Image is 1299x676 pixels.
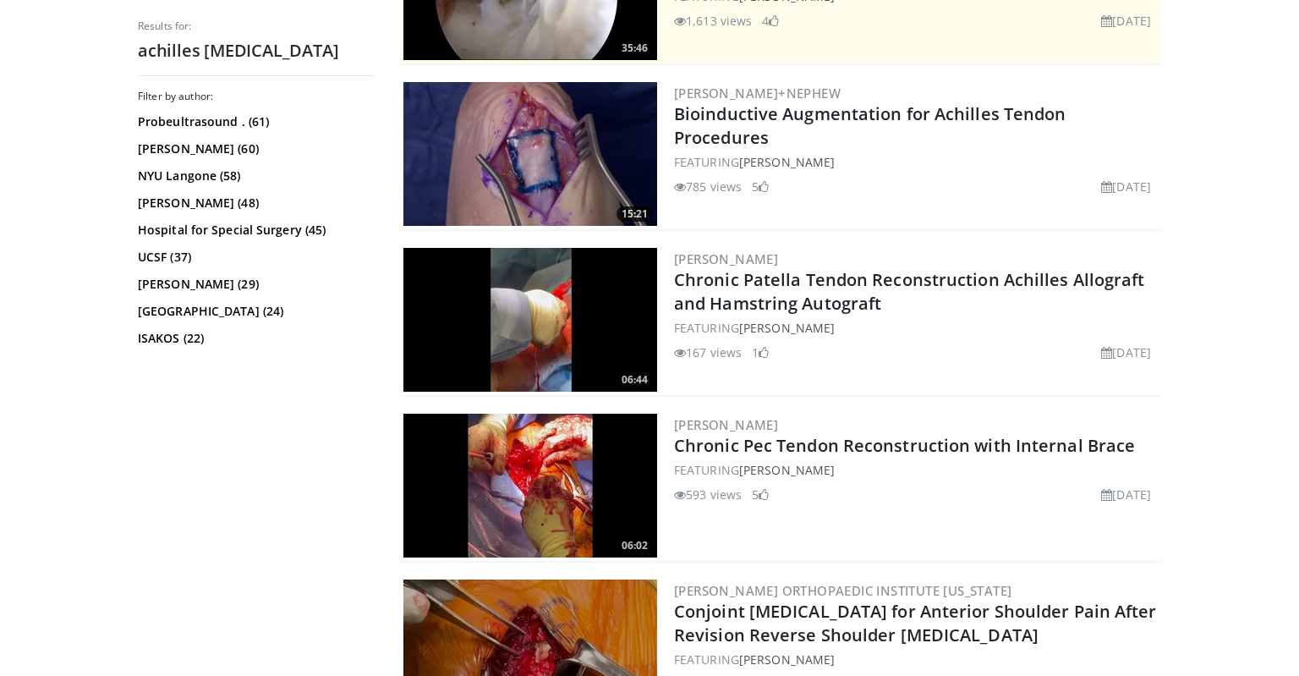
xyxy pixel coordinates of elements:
a: NYU Langone (58) [138,168,370,184]
img: c74ce3af-79fa-410d-881d-333602a09ccc.300x170_q85_crop-smart_upscale.jpg [403,414,657,558]
a: Chronic Patella Tendon Reconstruction Achilles Allograft and Hamstring Autograft [674,268,1145,315]
span: 15:21 [617,206,653,222]
span: 06:02 [617,538,653,553]
a: [GEOGRAPHIC_DATA] (24) [138,303,370,320]
a: [PERSON_NAME] [739,462,835,478]
a: [PERSON_NAME] Orthopaedic Institute [US_STATE] [674,582,1011,599]
li: [DATE] [1101,486,1151,503]
a: [PERSON_NAME] (60) [138,140,370,157]
li: 5 [752,178,769,195]
a: [PERSON_NAME]+Nephew [674,85,841,102]
div: FEATURING [674,651,1158,668]
a: [PERSON_NAME] (29) [138,276,370,293]
li: 1 [752,343,769,361]
li: 1,613 views [674,12,752,30]
a: 15:21 [403,82,657,226]
div: FEATURING [674,153,1158,171]
li: 4 [762,12,779,30]
a: Bioinductive Augmentation for Achilles Tendon Procedures [674,102,1066,149]
a: Conjoint [MEDICAL_DATA] for Anterior Shoulder Pain After Revision Reverse Shoulder [MEDICAL_DATA] [674,600,1157,646]
li: 785 views [674,178,742,195]
a: ISAKOS (22) [138,330,370,347]
li: [DATE] [1101,178,1151,195]
h2: achilles [MEDICAL_DATA] [138,40,375,62]
img: 3f93c4f4-1cd8-4ddd-8d31-b4fae3ac52ad.300x170_q85_crop-smart_upscale.jpg [403,248,657,392]
a: [PERSON_NAME] [739,651,835,668]
a: UCSF (37) [138,249,370,266]
a: [PERSON_NAME] [674,416,778,433]
a: [PERSON_NAME] [674,250,778,267]
a: 06:02 [403,414,657,558]
span: 06:44 [617,372,653,387]
a: Chronic Pec Tendon Reconstruction with Internal Brace [674,434,1135,457]
li: 167 views [674,343,742,361]
a: Hospital for Special Surgery (45) [138,222,370,239]
a: [PERSON_NAME] [739,154,835,170]
a: Probeultrasound . (61) [138,113,370,130]
h3: Filter by author: [138,90,375,103]
div: FEATURING [674,461,1158,479]
li: 593 views [674,486,742,503]
span: 35:46 [617,41,653,56]
p: Results for: [138,19,375,33]
li: [DATE] [1101,343,1151,361]
a: 06:44 [403,248,657,392]
a: [PERSON_NAME] (48) [138,195,370,212]
li: [DATE] [1101,12,1151,30]
img: b4be2b94-9e72-4ff9-8444-77bc87440b2f.300x170_q85_crop-smart_upscale.jpg [403,82,657,226]
a: [PERSON_NAME] [739,320,835,336]
li: 5 [752,486,769,503]
div: FEATURING [674,319,1158,337]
